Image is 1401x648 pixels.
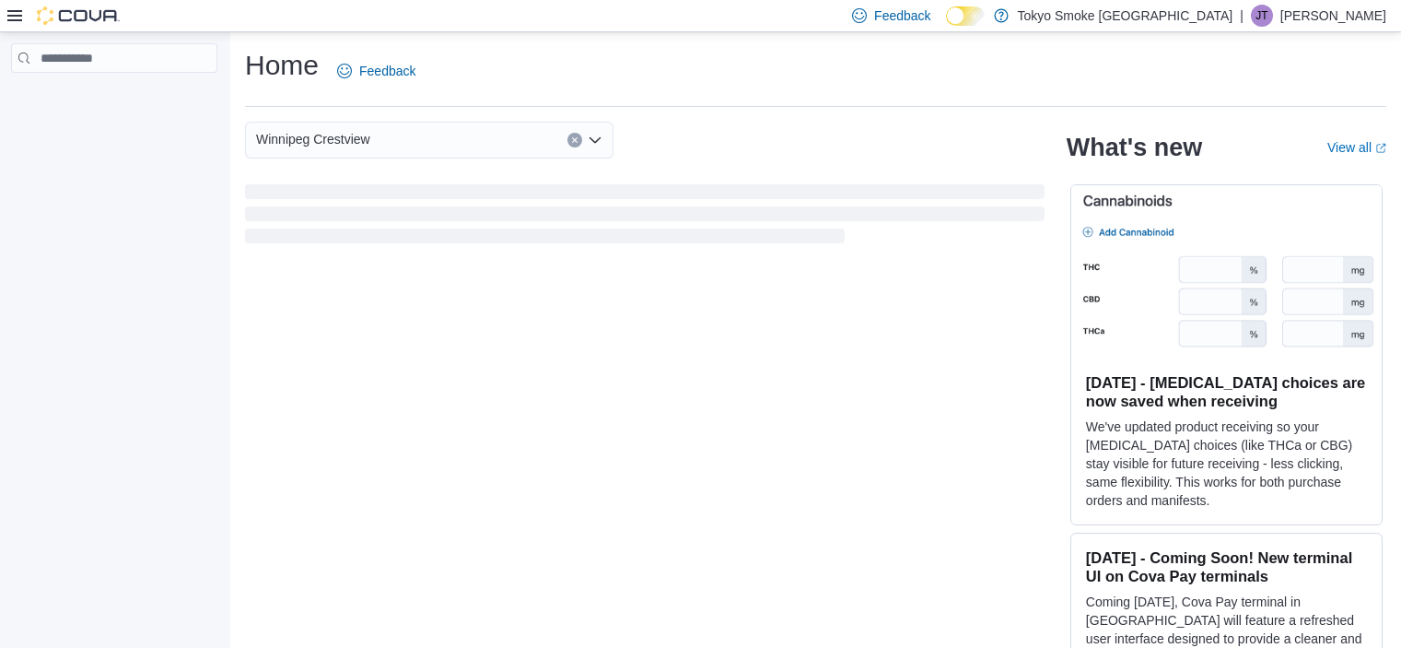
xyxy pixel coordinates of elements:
[245,188,1045,247] span: Loading
[1067,133,1202,162] h2: What's new
[1240,5,1243,27] p: |
[1251,5,1273,27] div: Jade Thiessen
[1255,5,1267,27] span: JT
[359,62,415,80] span: Feedback
[1375,143,1386,154] svg: External link
[1086,373,1367,410] h3: [DATE] - [MEDICAL_DATA] choices are now saved when receiving
[11,77,217,121] nav: Complex example
[588,133,602,147] button: Open list of options
[1280,5,1386,27] p: [PERSON_NAME]
[245,47,319,84] h1: Home
[330,53,423,89] a: Feedback
[37,6,120,25] img: Cova
[946,26,947,27] span: Dark Mode
[567,133,582,147] button: Clear input
[1327,140,1386,155] a: View allExternal link
[1018,5,1233,27] p: Tokyo Smoke [GEOGRAPHIC_DATA]
[256,128,370,150] span: Winnipeg Crestview
[874,6,930,25] span: Feedback
[946,6,985,26] input: Dark Mode
[1086,418,1367,510] p: We've updated product receiving so your [MEDICAL_DATA] choices (like THCa or CBG) stay visible fo...
[1086,548,1367,585] h3: [DATE] - Coming Soon! New terminal UI on Cova Pay terminals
